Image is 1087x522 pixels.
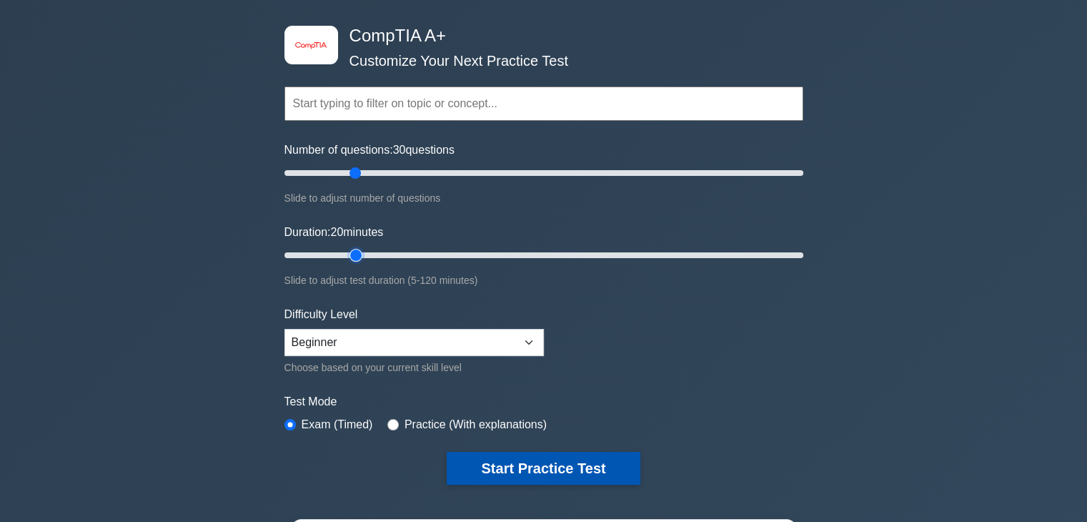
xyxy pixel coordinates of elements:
[284,306,358,323] label: Difficulty Level
[284,189,803,207] div: Slide to adjust number of questions
[284,87,803,121] input: Start typing to filter on topic or concept...
[404,416,547,433] label: Practice (With explanations)
[344,26,733,46] h4: CompTIA A+
[447,452,640,485] button: Start Practice Test
[284,272,803,289] div: Slide to adjust test duration (5-120 minutes)
[284,393,803,410] label: Test Mode
[302,416,373,433] label: Exam (Timed)
[330,226,343,238] span: 20
[284,142,455,159] label: Number of questions: questions
[393,144,406,156] span: 30
[284,359,544,376] div: Choose based on your current skill level
[284,224,384,241] label: Duration: minutes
